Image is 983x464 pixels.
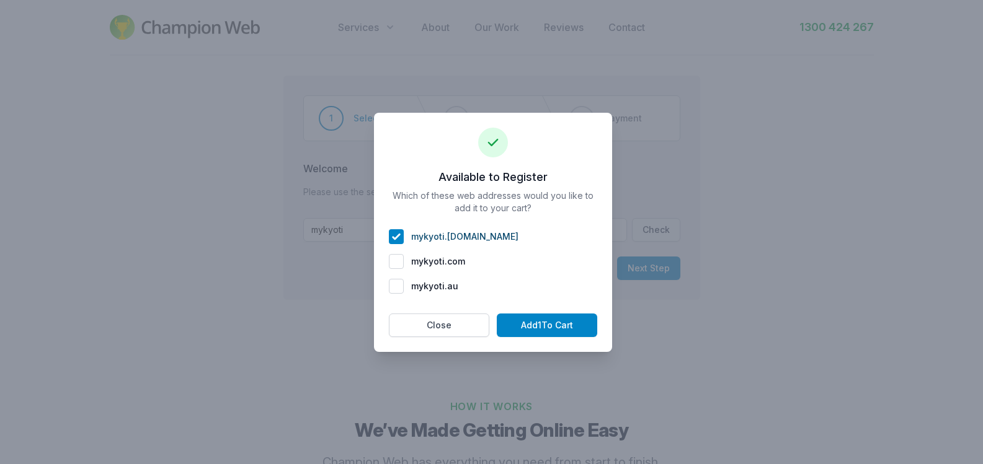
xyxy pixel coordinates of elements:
p: Which of these web addresses would you like to add it to your cart? [389,190,597,299]
span: mykyoti . com [411,255,465,268]
span: mykyoti . [DOMAIN_NAME] [411,230,518,243]
button: Add1To Cart [497,313,597,337]
button: Close [389,313,489,337]
h3: Available to Register [389,170,597,185]
span: mykyoti . au [411,280,458,292]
